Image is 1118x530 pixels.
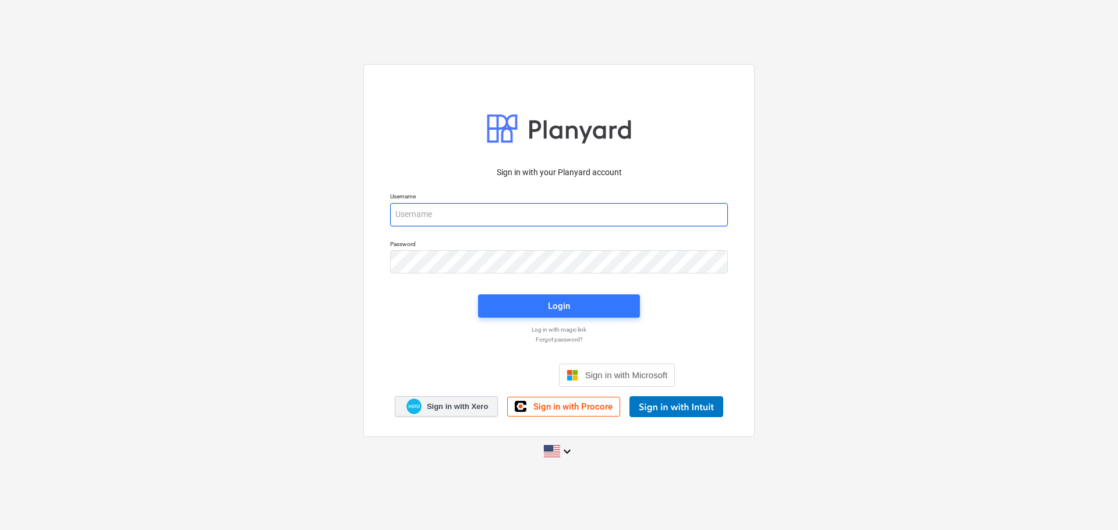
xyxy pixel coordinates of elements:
a: Log in with magic link [384,326,734,333]
img: Xero logo [406,399,422,414]
a: Forgot password? [384,336,734,343]
p: Sign in with your Planyard account [390,166,728,179]
p: Password [390,240,728,250]
iframe: Sign in with Google Button [437,362,556,388]
span: Sign in with Microsoft [585,370,668,380]
a: Sign in with Xero [395,396,498,417]
i: keyboard_arrow_down [560,444,574,458]
input: Username [390,203,728,226]
img: Microsoft logo [567,369,578,381]
p: Username [390,193,728,202]
div: Login [548,298,570,314]
button: Login [478,294,640,318]
a: Sign in with Procore [507,397,620,417]
span: Sign in with Xero [427,401,488,412]
span: Sign in with Procore [533,401,613,412]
